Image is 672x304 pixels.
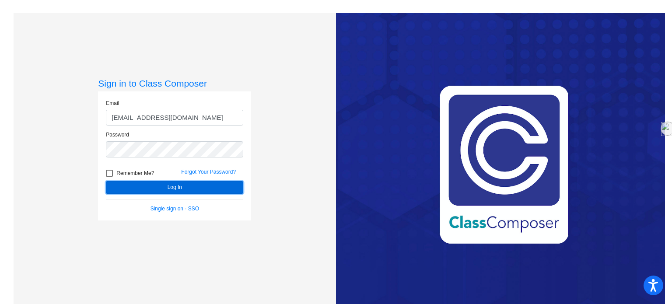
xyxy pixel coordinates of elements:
[106,99,119,107] label: Email
[98,78,251,89] h3: Sign in to Class Composer
[116,168,154,178] span: Remember Me?
[106,181,243,194] button: Log In
[150,206,199,212] a: Single sign on - SSO
[106,131,129,139] label: Password
[181,169,236,175] a: Forgot Your Password?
